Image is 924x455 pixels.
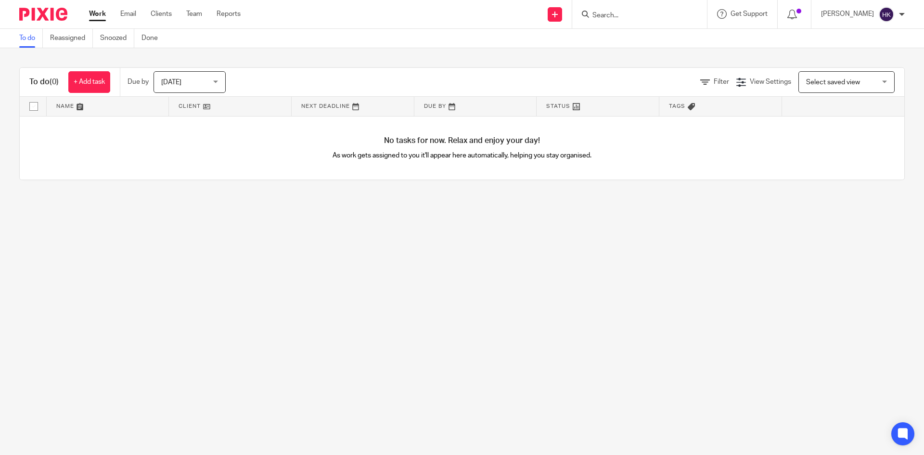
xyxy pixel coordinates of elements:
a: Email [120,9,136,19]
img: svg%3E [879,7,894,22]
a: Reports [217,9,241,19]
a: To do [19,29,43,48]
a: Done [141,29,165,48]
span: Filter [714,78,729,85]
span: (0) [50,78,59,86]
a: + Add task [68,71,110,93]
input: Search [591,12,678,20]
p: [PERSON_NAME] [821,9,874,19]
span: View Settings [750,78,791,85]
a: Reassigned [50,29,93,48]
span: Get Support [731,11,768,17]
p: As work gets assigned to you it'll appear here automatically, helping you stay organised. [241,151,683,160]
a: Clients [151,9,172,19]
h1: To do [29,77,59,87]
p: Due by [128,77,149,87]
span: [DATE] [161,79,181,86]
span: Tags [669,104,685,109]
a: Work [89,9,106,19]
a: Team [186,9,202,19]
span: Select saved view [806,79,860,86]
img: Pixie [19,8,67,21]
a: Snoozed [100,29,134,48]
h4: No tasks for now. Relax and enjoy your day! [20,136,904,146]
